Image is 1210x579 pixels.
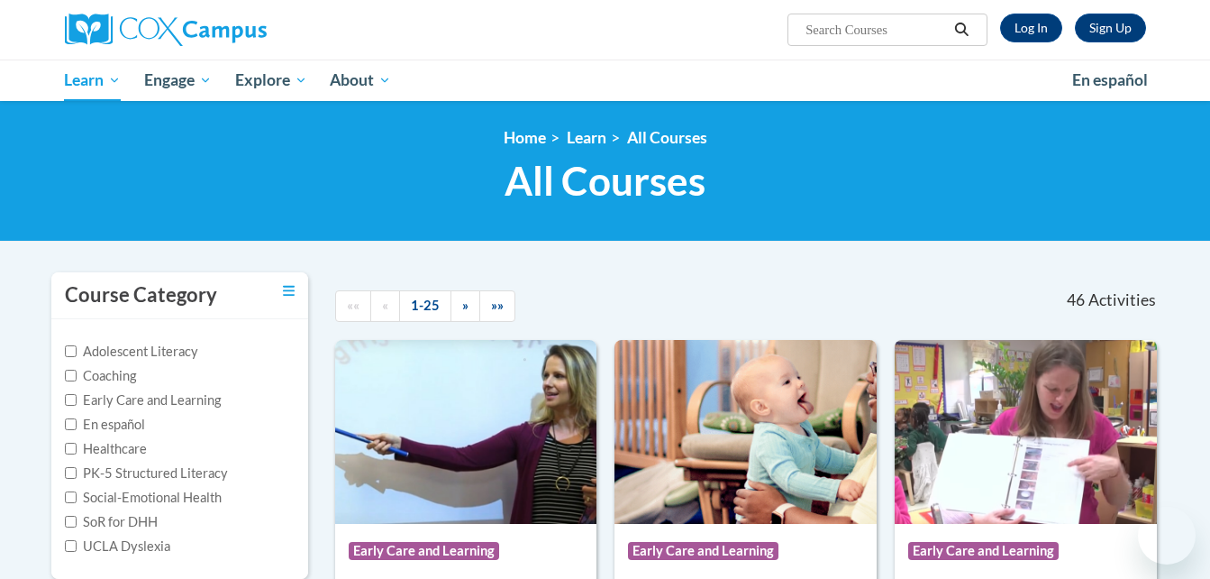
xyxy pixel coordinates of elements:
iframe: Button to launch messaging window [1138,507,1196,565]
span: Activities [1088,290,1156,310]
input: Checkbox for Options [65,345,77,357]
span: »» [491,298,504,313]
span: 46 [1067,290,1085,310]
img: Course Logo [614,340,877,524]
a: Home [504,128,546,147]
input: Checkbox for Options [65,467,77,479]
label: Early Care and Learning [65,391,221,410]
input: Checkbox for Options [65,443,77,455]
img: Course Logo [335,340,597,524]
a: En español [1060,61,1160,99]
span: Engage [144,69,212,91]
a: Log In [1000,14,1062,42]
a: Register [1075,14,1146,42]
a: 1-25 [399,290,451,322]
input: Checkbox for Options [65,516,77,528]
label: Coaching [65,366,136,386]
input: Checkbox for Options [65,394,77,406]
label: Adolescent Literacy [65,342,198,362]
input: Checkbox for Options [65,418,77,430]
span: Early Care and Learning [908,542,1059,560]
label: UCLA Dyslexia [65,537,170,556]
input: Search Courses [804,19,948,41]
span: En español [1072,70,1148,89]
a: All Courses [627,128,707,147]
a: About [318,60,403,101]
img: Course Logo [895,340,1157,524]
span: Early Care and Learning [349,542,499,560]
input: Checkbox for Options [65,492,77,503]
a: Begining [335,290,371,322]
a: Engage [132,60,223,101]
a: End [479,290,515,322]
label: Healthcare [65,439,147,459]
input: Checkbox for Options [65,370,77,381]
a: Learn [567,128,606,147]
span: All Courses [505,157,705,205]
input: Checkbox for Options [65,540,77,552]
button: Search [948,19,975,41]
a: Cox Campus [65,14,407,46]
label: En español [65,415,145,435]
span: About [330,69,391,91]
span: Explore [235,69,307,91]
a: Explore [223,60,319,101]
span: » [462,298,469,313]
a: Next [450,290,480,322]
h3: Course Category [65,281,217,309]
a: Previous [370,290,400,322]
span: Learn [64,69,121,91]
label: SoR for DHH [65,512,158,532]
span: Early Care and Learning [628,542,778,560]
label: Social-Emotional Health [65,488,222,508]
span: « [382,298,388,313]
a: Learn [53,60,133,101]
span: «« [347,298,359,313]
a: Toggle collapse [283,281,295,301]
img: Cox Campus [65,14,267,46]
div: Main menu [38,60,1173,101]
label: PK-5 Structured Literacy [65,464,228,483]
